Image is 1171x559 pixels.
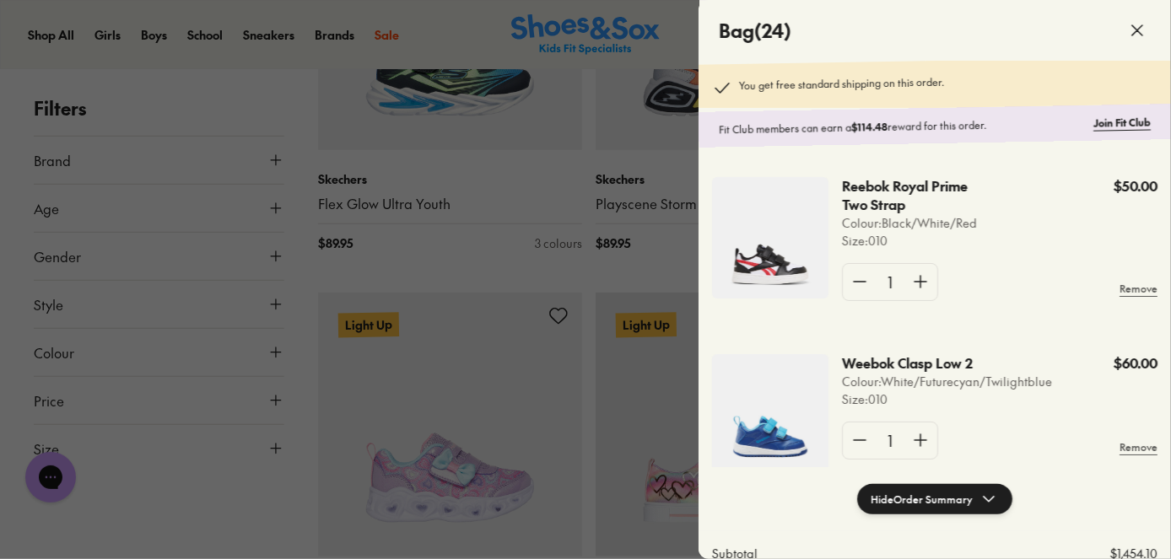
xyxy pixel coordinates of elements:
img: 4-554029.jpg [712,354,828,472]
img: 4-525350.jpg [712,177,828,298]
a: Join Fit Club [1093,115,1151,131]
p: Size : 010 [842,232,1034,250]
p: Colour: Black/White/Red [842,214,1034,232]
p: You get free standard shipping on this order. [739,74,944,98]
div: 1 [877,264,904,300]
button: Gorgias live chat [8,6,59,56]
h4: Bag ( 24 ) [719,17,791,45]
p: Reebok Royal Prime Two Strap [842,177,996,214]
button: HideOrder Summary [857,484,1012,514]
p: Size : 010 [842,390,1052,408]
p: Colour: White/Futurecyan/Twilightblue [842,373,1052,390]
div: 1 [877,422,904,459]
b: $114.48 [851,120,888,134]
p: Fit Club members can earn a reward for this order. [719,116,1087,137]
p: $50.00 [1114,177,1158,196]
p: $60.00 [1114,354,1158,373]
p: Weebok Clasp Low 2 [842,354,1010,373]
